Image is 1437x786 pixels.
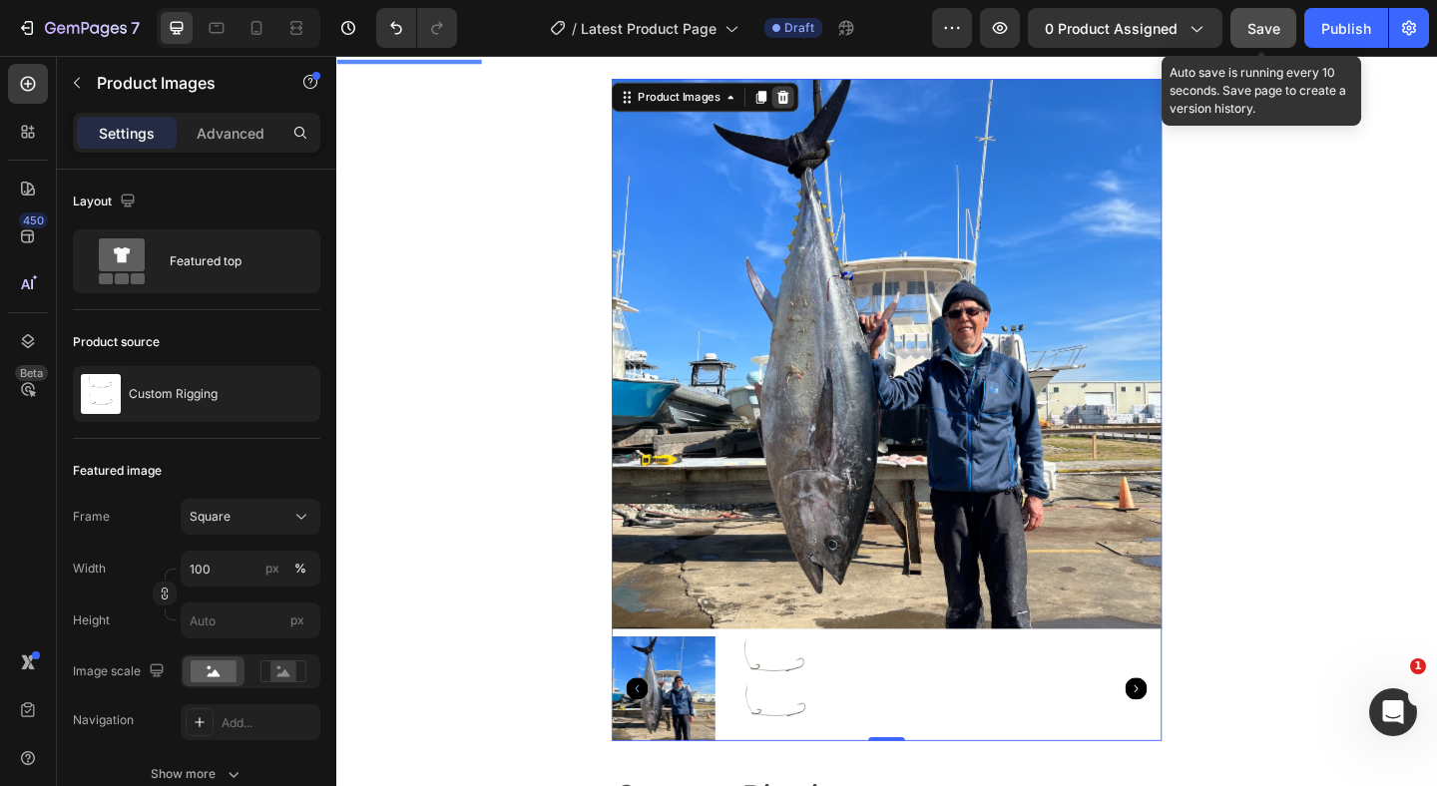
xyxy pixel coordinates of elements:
[73,611,110,629] label: Height
[1410,658,1426,674] span: 1
[1321,18,1371,39] div: Publish
[581,18,717,39] span: Latest Product Page
[222,714,315,732] div: Add...
[784,19,814,37] span: Draft
[181,551,320,587] input: px%
[131,16,140,40] p: 7
[151,764,243,784] div: Show more
[197,123,264,144] p: Advanced
[8,8,149,48] button: 7
[19,212,48,228] div: 450
[324,36,421,54] div: Product Images
[99,123,155,144] p: Settings
[1045,18,1178,39] span: 0 product assigned
[170,238,291,284] div: Featured top
[181,602,320,638] input: px
[129,387,218,401] p: Custom Rigging
[1369,688,1417,736] iframe: Intercom live chat
[290,612,304,627] span: px
[73,508,110,526] label: Frame
[1230,8,1296,48] button: Save
[97,71,266,95] p: Product Images
[1304,8,1388,48] button: Publish
[73,560,106,578] label: Width
[294,560,306,578] div: %
[858,676,882,700] button: Carousel Next Arrow
[81,374,121,414] img: product feature img
[181,499,320,535] button: Square
[288,557,312,581] button: px
[336,56,1437,786] iframe: Design area
[15,365,48,381] div: Beta
[1028,8,1222,48] button: 0 product assigned
[73,333,160,351] div: Product source
[73,189,140,215] div: Layout
[73,711,134,729] div: Navigation
[265,560,279,578] div: px
[73,658,169,685] div: Image scale
[572,18,577,39] span: /
[1247,20,1280,37] span: Save
[73,462,162,480] div: Featured image
[190,508,231,526] span: Square
[260,557,284,581] button: %
[376,8,457,48] div: Undo/Redo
